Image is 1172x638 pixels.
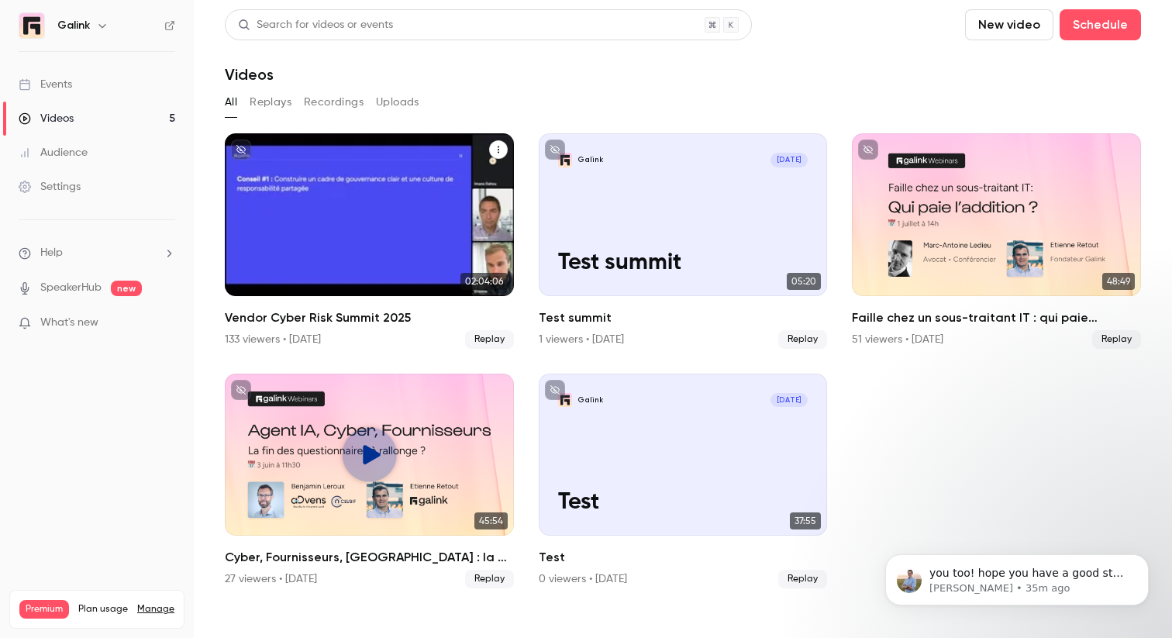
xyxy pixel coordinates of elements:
span: Plan usage [78,603,128,616]
div: 133 viewers • [DATE] [225,332,321,347]
span: 45:54 [474,512,508,529]
span: new [111,281,142,296]
div: 27 viewers • [DATE] [225,571,317,587]
div: 51 viewers • [DATE] [852,332,943,347]
button: New video [965,9,1053,40]
li: Test [539,374,828,589]
span: [DATE] [770,153,808,167]
a: Test summitGalink[DATE]Test summit05:20Test summit1 viewers • [DATE]Replay [539,133,828,349]
button: unpublished [858,140,878,160]
button: Recordings [304,90,364,115]
button: unpublished [231,380,251,400]
p: Test [558,490,808,516]
span: Replay [465,330,514,349]
li: help-dropdown-opener [19,245,175,261]
p: Test summit [558,250,808,277]
li: Faille chez un sous-traitant IT : qui paie l’addition ? [852,133,1141,349]
h2: Test summit [539,309,828,327]
h2: Vendor Cyber Risk Summit 2025 [225,309,514,327]
section: Videos [225,9,1141,629]
div: 1 viewers • [DATE] [539,332,624,347]
li: Vendor Cyber Risk Summit 2025 [225,133,514,349]
div: Events [19,77,72,92]
span: Help [40,245,63,261]
div: Settings [19,179,81,195]
span: Replay [778,330,827,349]
button: Replays [250,90,291,115]
span: Replay [778,570,827,588]
button: Schedule [1060,9,1141,40]
li: Cyber, Fournisseurs, IA : la fin des questionnaires à rallonge ? [225,374,514,589]
button: All [225,90,237,115]
ul: Videos [225,133,1141,588]
a: Manage [137,603,174,616]
div: Search for videos or events [238,17,393,33]
span: 48:49 [1102,273,1135,290]
span: [DATE] [770,393,808,408]
div: Audience [19,145,88,160]
h2: Test [539,548,828,567]
img: Test [558,393,573,408]
span: Premium [19,600,69,619]
button: Uploads [376,90,419,115]
span: 37:55 [790,512,821,529]
h6: Galink [57,18,90,33]
a: SpeakerHub [40,280,102,296]
span: 02:04:06 [460,273,508,290]
button: unpublished [545,140,565,160]
p: Galink [577,395,603,405]
h2: Cyber, Fournisseurs, [GEOGRAPHIC_DATA] : la fin des questionnaires à rallonge ? [225,548,514,567]
span: Replay [465,570,514,588]
img: Galink [19,13,44,38]
button: unpublished [545,380,565,400]
a: TestGalink[DATE]Test37:55Test0 viewers • [DATE]Replay [539,374,828,589]
div: 0 viewers • [DATE] [539,571,627,587]
h2: Faille chez un sous-traitant IT : qui paie l’addition ? [852,309,1141,327]
iframe: Intercom notifications message [862,522,1172,630]
a: 45:54Cyber, Fournisseurs, [GEOGRAPHIC_DATA] : la fin des questionnaires à rallonge ?27 viewers • ... [225,374,514,589]
a: 02:04:06Vendor Cyber Risk Summit 2025133 viewers • [DATE]Replay [225,133,514,349]
span: Replay [1092,330,1141,349]
span: What's new [40,315,98,331]
a: 48:49Faille chez un sous-traitant IT : qui paie l’addition ?51 viewers • [DATE]Replay [852,133,1141,349]
div: Videos [19,111,74,126]
p: Galink [577,155,603,165]
button: unpublished [231,140,251,160]
span: 05:20 [787,273,821,290]
h1: Videos [225,65,274,84]
img: Test summit [558,153,573,167]
li: Test summit [539,133,828,349]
